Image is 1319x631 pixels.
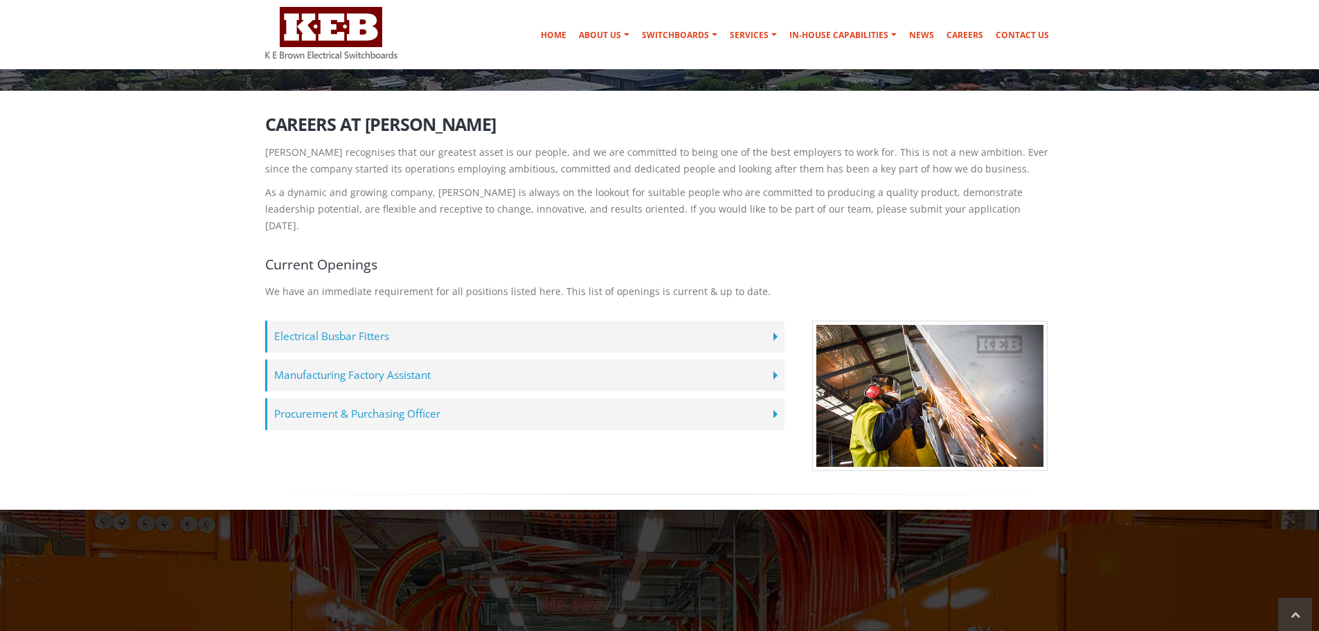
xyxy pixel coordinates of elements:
[265,283,1055,300] p: We have an immediate requirement for all positions listed here. This list of openings is current ...
[265,359,784,391] label: Manufacturing Factory Assistant
[941,21,989,49] a: Careers
[990,21,1055,49] a: Contact Us
[573,21,635,49] a: About Us
[265,398,784,430] label: Procurement & Purchasing Officer
[535,21,572,49] a: Home
[724,21,782,49] a: Services
[784,21,902,49] a: In-house Capabilities
[265,255,1055,274] h4: Current Openings
[636,21,723,49] a: Switchboards
[265,7,397,59] img: K E Brown Electrical Switchboards
[904,21,940,49] a: News
[265,144,1055,177] p: [PERSON_NAME] recognises that our greatest asset is our people, and we are committed to being one...
[265,115,1055,134] h2: Careers at [PERSON_NAME]
[265,184,1055,234] p: As a dynamic and growing company, [PERSON_NAME] is always on the lookout for suitable people who ...
[265,321,784,353] label: Electrical Busbar Fitters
